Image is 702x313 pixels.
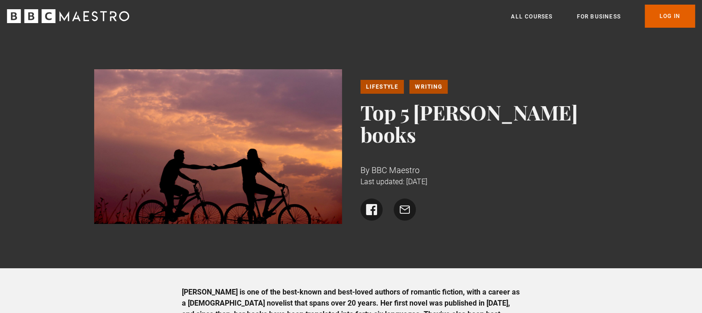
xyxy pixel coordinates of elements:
[360,165,370,175] span: By
[576,12,620,21] a: For business
[360,177,427,186] time: Last updated: [DATE]
[511,12,552,21] a: All Courses
[7,9,129,23] svg: BBC Maestro
[372,165,420,175] span: BBC Maestro
[360,101,608,145] h1: Top 5 [PERSON_NAME] books
[360,80,404,94] a: Lifestyle
[511,5,695,28] nav: Primary
[645,5,695,28] a: Log In
[409,80,447,94] a: Writing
